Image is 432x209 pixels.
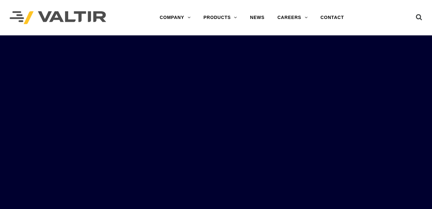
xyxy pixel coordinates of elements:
a: NEWS [244,11,271,24]
a: CAREERS [271,11,314,24]
a: COMPANY [153,11,197,24]
a: CONTACT [314,11,350,24]
img: Valtir [10,11,106,24]
a: PRODUCTS [197,11,244,24]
